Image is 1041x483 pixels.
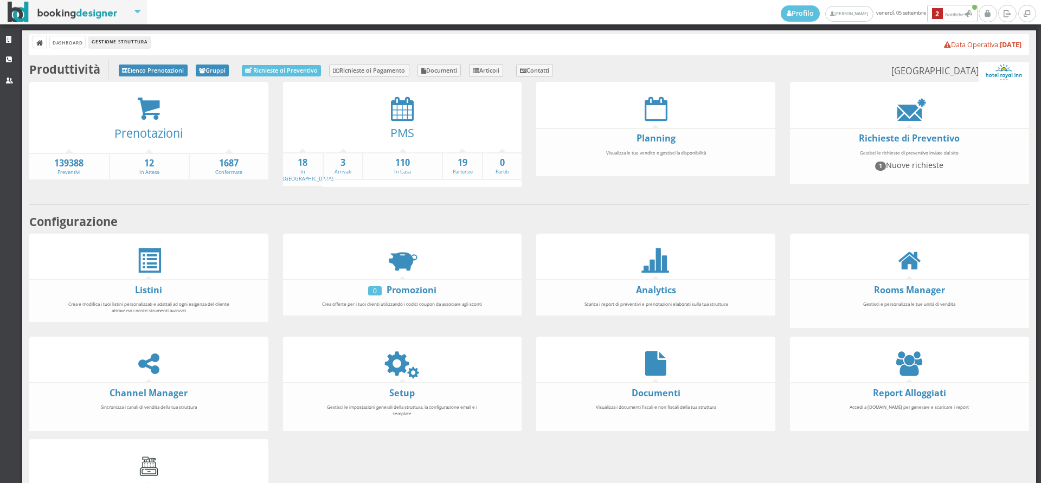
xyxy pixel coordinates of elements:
[324,157,362,176] a: 3Arrivati
[50,36,85,48] a: Dashboard
[314,399,490,428] div: Gestisci le impostazioni generali della struttura, la configurazione email e i template
[443,157,481,169] strong: 19
[927,5,978,22] button: 2Notifiche
[821,145,997,181] div: Gestisci le richieste di preventivo inviate dal sito
[324,157,362,169] strong: 3
[29,61,100,77] b: Produttività
[1000,40,1021,49] b: [DATE]
[932,8,943,20] b: 2
[363,157,442,169] strong: 110
[821,296,997,325] div: Gestisci e personalizza le tue unità di vendita
[368,286,382,295] div: 0
[821,399,997,428] div: Accedi a [DOMAIN_NAME] per generare e scaricare i report
[516,64,554,77] a: Contatti
[283,157,323,169] strong: 18
[874,284,945,296] a: Rooms Manager
[387,284,436,296] a: Promozioni
[944,40,1021,49] a: Data Operativa:[DATE]
[390,125,414,140] a: PMS
[314,296,490,312] div: Crea offerte per i tuoi clienti utilizzando i codici coupon da associare agli sconti
[329,64,409,77] a: Richieste di Pagamento
[89,36,150,48] li: Gestione Struttura
[568,399,744,428] div: Visualizza i documenti fiscali e non fiscali della tua struttura
[190,157,268,170] strong: 1687
[61,296,236,318] div: Crea e modifica i tuoi listini personalizzati e adattali ad ogni esigenza del cliente attraverso ...
[196,65,229,76] a: Gruppi
[826,160,992,170] h4: Nuove richieste
[61,399,236,428] div: Sincronizza i canali di vendita della tua struttura
[29,214,118,229] b: Configurazione
[632,387,680,399] a: Documenti
[781,5,820,22] a: Profilo
[859,132,960,144] a: Richieste di Preventivo
[637,132,676,144] a: Planning
[875,162,886,170] span: 1
[469,64,503,77] a: Articoli
[873,387,946,399] a: Report Alloggiati
[242,65,321,76] a: Richieste di Preventivo
[110,157,189,170] strong: 12
[110,387,188,399] a: Channel Manager
[135,284,162,296] a: Listini
[389,387,415,399] a: Setup
[568,145,744,173] div: Visualizza le tue vendite e gestisci la disponibilità
[636,284,676,296] a: Analytics
[483,157,522,176] a: 0Partiti
[483,157,522,169] strong: 0
[29,157,109,176] a: 139388Preventivi
[781,5,979,22] span: venerdì, 05 settembre
[443,157,481,176] a: 19Partenze
[119,65,188,76] a: Elenco Prenotazioni
[825,6,873,22] a: [PERSON_NAME]
[891,62,1029,82] small: [GEOGRAPHIC_DATA]
[110,157,189,176] a: 12In Attesa
[568,296,744,312] div: Scarica i report di preventivi e prenotazioni elaborati sulla tua struttura
[114,125,183,141] a: Prenotazioni
[190,157,268,176] a: 1687Confermate
[283,157,333,182] a: 18In [GEOGRAPHIC_DATA]
[363,157,442,176] a: 110In Casa
[29,157,109,170] strong: 139388
[137,454,161,478] img: cash-register.gif
[417,64,461,77] a: Documenti
[979,62,1029,82] img: ea773b7e7d3611ed9c9d0608f5526cb6.png
[8,2,118,23] img: BookingDesigner.com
